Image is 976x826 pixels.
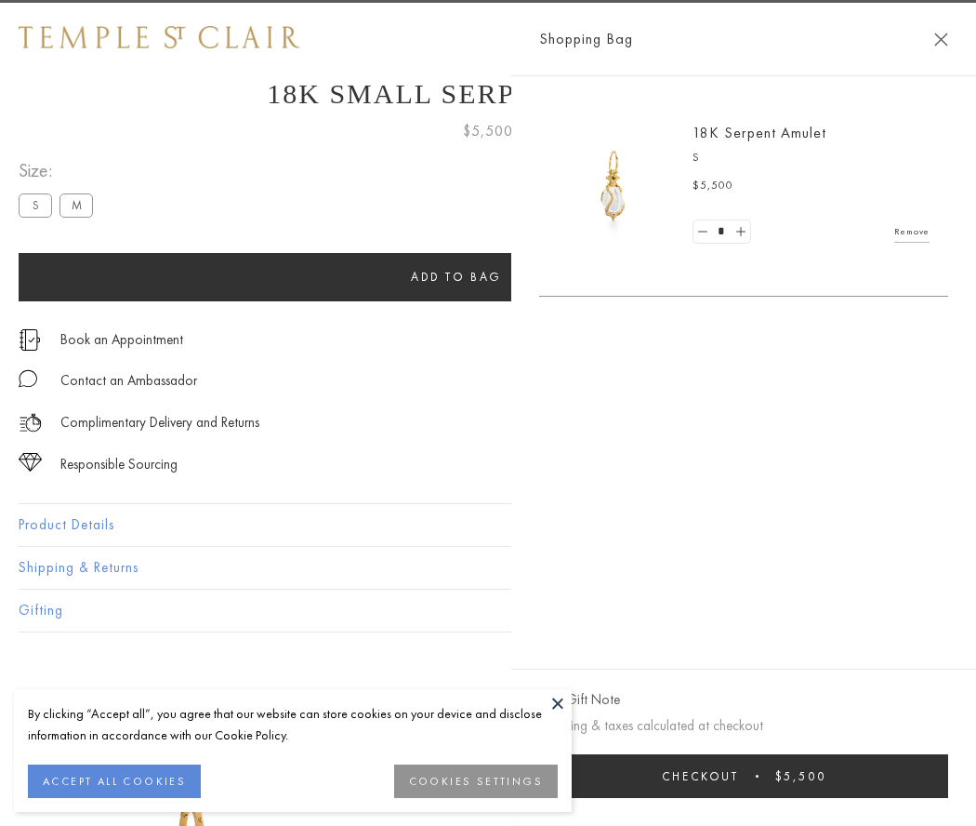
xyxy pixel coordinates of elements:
[59,193,93,217] label: M
[19,155,100,186] span: Size:
[693,220,712,244] a: Set quantity to 0
[60,411,259,434] p: Complimentary Delivery and Returns
[539,754,948,798] button: Checkout $5,500
[19,78,957,110] h1: 18K Small Serpent Amulet
[19,453,42,472] img: icon_sourcing.svg
[60,453,178,476] div: Responsible Sourcing
[934,33,948,47] button: Close Shopping Bag
[60,329,183,350] a: Book an Appointment
[28,765,201,798] button: ACCEPT ALL COOKIES
[692,149,930,167] p: S
[19,369,37,388] img: MessageIcon-01_2.svg
[19,329,41,351] img: icon_appointment.svg
[19,504,957,546] button: Product Details
[19,26,299,48] img: Temple St. Clair
[19,411,42,434] img: icon_delivery.svg
[692,123,826,142] a: 18K Serpent Amulet
[692,177,733,195] span: $5,500
[894,221,930,242] a: Remove
[19,253,894,301] button: Add to bag
[19,590,957,632] button: Gifting
[775,768,826,784] span: $5,500
[731,220,749,244] a: Set quantity to 2
[411,269,502,285] span: Add to bag
[539,714,948,738] p: Shipping & taxes calculated at checkout
[394,765,558,798] button: COOKIES SETTINGS
[19,547,957,589] button: Shipping & Returns
[28,703,558,746] div: By clicking “Accept all”, you agree that our website can store cookies on your device and disclos...
[558,130,669,242] img: P51836-E11SERPPV
[662,768,739,784] span: Checkout
[463,119,513,143] span: $5,500
[539,688,620,712] button: Add Gift Note
[19,193,52,217] label: S
[60,369,197,393] div: Contact an Ambassador
[539,27,633,51] span: Shopping Bag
